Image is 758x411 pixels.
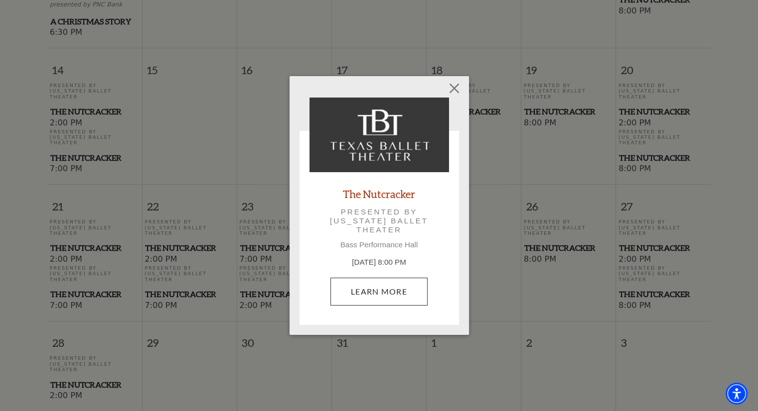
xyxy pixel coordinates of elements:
div: Accessibility Menu [726,383,748,405]
p: Bass Performance Hall [309,240,449,249]
a: The Nutcracker [343,187,415,201]
img: The Nutcracker [309,98,449,172]
button: Close [445,79,463,98]
p: [DATE] 8:00 PM [309,257,449,268]
a: December 26, 8:00 PM Learn More [330,278,428,306]
p: Presented by [US_STATE] Ballet Theater [323,207,435,235]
